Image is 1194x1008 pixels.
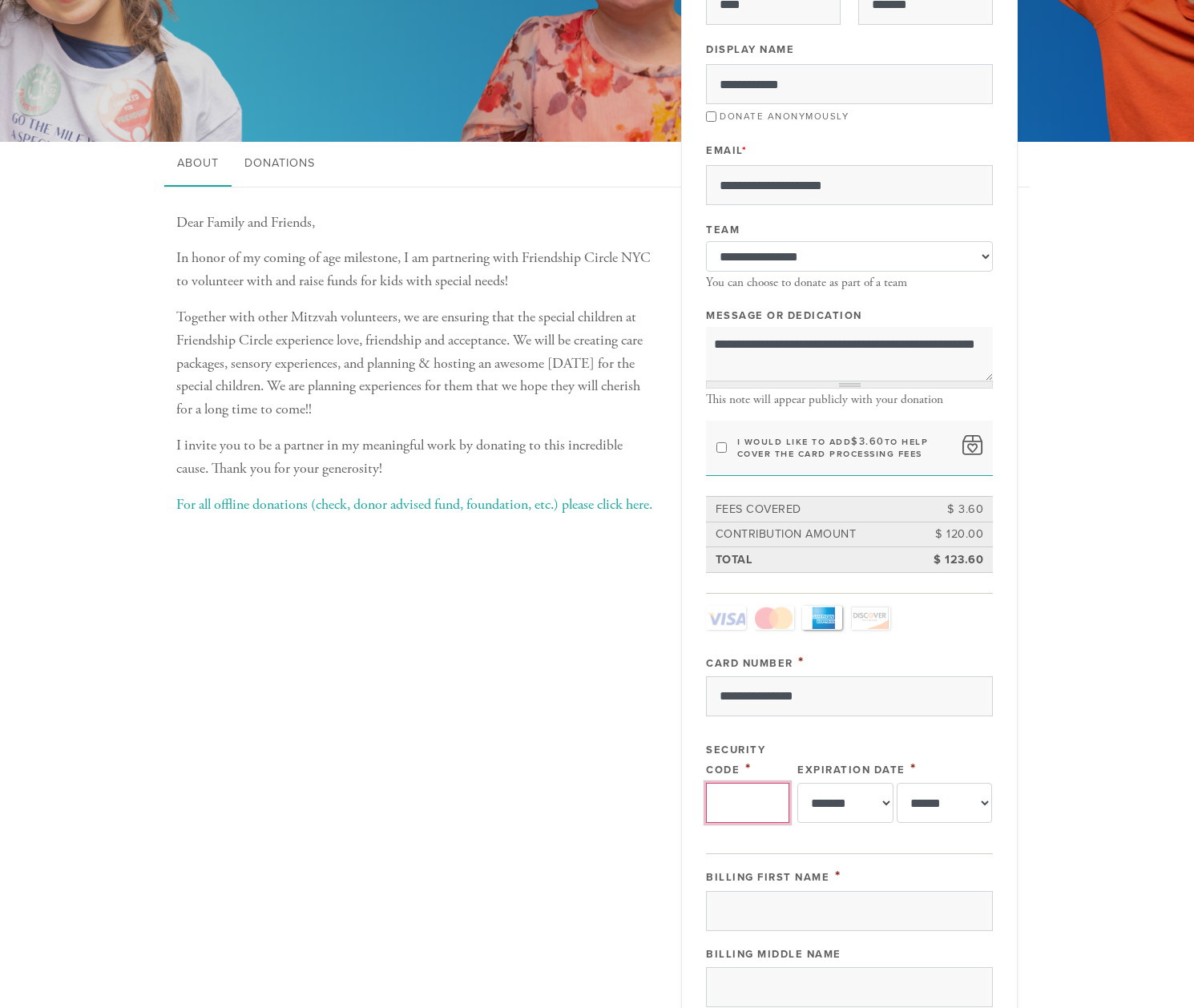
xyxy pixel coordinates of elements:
[802,606,842,630] a: Amex
[914,523,986,546] td: $ 120.00
[706,871,829,884] label: Billing First Name
[706,308,862,323] label: Message or dedication
[713,498,914,521] td: Fees covered
[164,142,232,187] a: About
[232,142,328,187] a: Donations
[706,606,746,630] a: Visa
[742,144,748,157] span: This field is required.
[706,657,793,670] label: Card Number
[176,306,657,421] p: Together with other Mitzvah volunteers, we are ensuring that the special children at Friendship C...
[176,247,657,293] p: In honor of my coming of age milestone, I am partnering with Friendship Circle NYC to volunteer w...
[713,523,914,546] td: Contribution Amount
[859,435,885,448] span: 3.60
[176,495,652,514] a: For all offline donations (check, donor advised fund, foundation, etc.) please click here.
[797,764,906,776] label: Expiration Date
[737,436,953,460] label: I would like to add to help cover the card processing fees
[798,653,805,671] span: This field is required.
[850,606,890,630] a: Discover
[706,223,740,237] label: Team
[754,606,794,630] a: MasterCard
[745,760,752,777] span: This field is required.
[914,549,986,571] td: $ 123.60
[706,42,794,57] label: Display Name
[706,276,993,290] div: You can choose to donate as part of a team
[706,744,765,776] label: Security Code
[897,783,993,823] select: Expiration Date year
[720,111,849,122] label: Donate Anonymously
[713,549,914,571] td: Total
[797,783,893,823] select: Expiration Date month
[851,435,859,448] span: $
[914,498,986,521] td: $ 3.60
[706,393,993,407] div: This note will appear publicly with your donation
[706,143,747,158] label: Email
[910,760,917,777] span: This field is required.
[176,212,657,235] p: Dear Family and Friends,
[706,948,841,961] label: Billing Middle Name
[176,434,657,481] p: I invite you to be a partner in my meaningful work by donating to this incredible cause. Thank yo...
[835,867,841,885] span: This field is required.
